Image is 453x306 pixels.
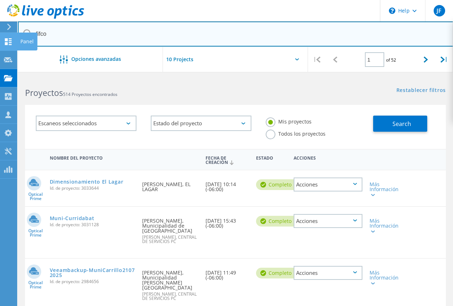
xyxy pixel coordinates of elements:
[294,214,362,228] div: Acciones
[294,266,362,280] div: Acciones
[294,178,362,191] div: Acciones
[142,292,198,301] span: [PERSON_NAME], CENTRAL DE SERVICIOS PC
[373,116,427,132] button: Search
[25,87,63,98] b: Proyectos
[25,192,46,201] span: Optical Prime
[25,281,46,289] span: Optical Prime
[71,57,121,62] span: Opciones avanzadas
[50,268,135,278] a: Veeambackup-MuniCarrillo21072025
[202,259,252,287] div: [DATE] 11:49 (-06:00)
[266,117,312,124] label: Mis proyectos
[256,179,299,190] div: completo
[290,151,366,164] div: Acciones
[50,186,135,190] span: Id. de proyecto: 3033644
[370,218,396,233] div: Más Información
[142,235,198,244] span: [PERSON_NAME], CENTRAL DE SERVICIOS PC
[370,182,396,197] div: Más Información
[266,130,326,136] label: Todos los proyectos
[370,270,396,285] div: Más Información
[20,39,34,44] div: Panel
[46,151,139,164] div: Nombre del proyecto
[151,116,251,131] div: Estado del proyecto
[7,15,84,20] a: Live Optics Dashboard
[63,91,117,97] span: 514 Proyectos encontrados
[256,216,299,227] div: completo
[437,8,442,14] span: JF
[252,151,290,164] div: Estado
[36,116,136,131] div: Escaneos seleccionados
[139,170,202,199] div: [PERSON_NAME], EL LAGAR
[202,170,252,199] div: [DATE] 10:14 (-06:00)
[50,280,135,284] span: Id. de proyecto: 2984656
[139,207,202,251] div: [PERSON_NAME], Municipalidad de [GEOGRAPHIC_DATA]
[386,57,396,63] span: of 52
[202,151,252,169] div: Fecha de creación
[25,229,46,237] span: Optical Prime
[392,120,411,128] span: Search
[50,216,95,221] a: Muni-Curridabat
[50,179,124,184] a: Dimensionamiento El Lagar
[202,207,252,235] div: [DATE] 15:43 (-06:00)
[50,223,135,227] span: Id. de proyecto: 3031128
[256,268,299,278] div: completo
[396,88,446,94] a: Restablecer filtros
[435,47,453,72] div: |
[308,47,326,72] div: |
[389,8,395,14] svg: \n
